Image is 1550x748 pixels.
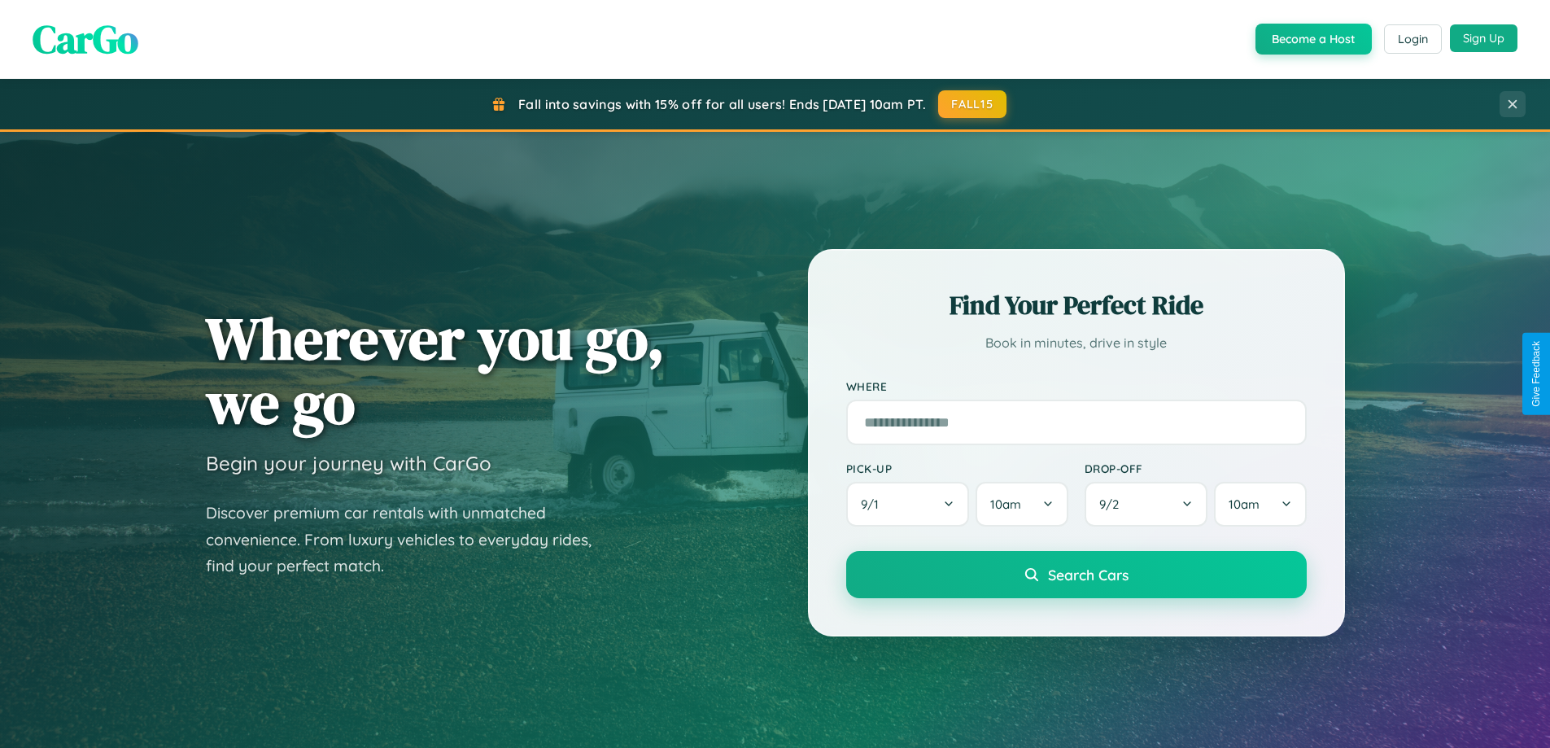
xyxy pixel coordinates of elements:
label: Drop-off [1085,461,1307,475]
span: 9 / 1 [861,496,887,512]
span: 9 / 2 [1099,496,1127,512]
p: Book in minutes, drive in style [846,331,1307,355]
div: Give Feedback [1530,341,1542,407]
span: 10am [1229,496,1260,512]
button: Become a Host [1255,24,1372,55]
label: Where [846,379,1307,393]
h1: Wherever you go, we go [206,306,665,435]
button: Sign Up [1450,24,1517,52]
button: FALL15 [938,90,1006,118]
span: CarGo [33,12,138,66]
button: Login [1384,24,1442,54]
span: Search Cars [1048,566,1129,584]
button: 9/1 [846,482,970,527]
h2: Find Your Perfect Ride [846,287,1307,323]
p: Discover premium car rentals with unmatched convenience. From luxury vehicles to everyday rides, ... [206,500,613,580]
h3: Begin your journey with CarGo [206,451,491,475]
button: Search Cars [846,551,1307,598]
button: 9/2 [1085,482,1208,527]
span: 10am [990,496,1021,512]
label: Pick-up [846,461,1068,475]
span: Fall into savings with 15% off for all users! Ends [DATE] 10am PT. [518,96,926,112]
button: 10am [1214,482,1306,527]
button: 10am [976,482,1068,527]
